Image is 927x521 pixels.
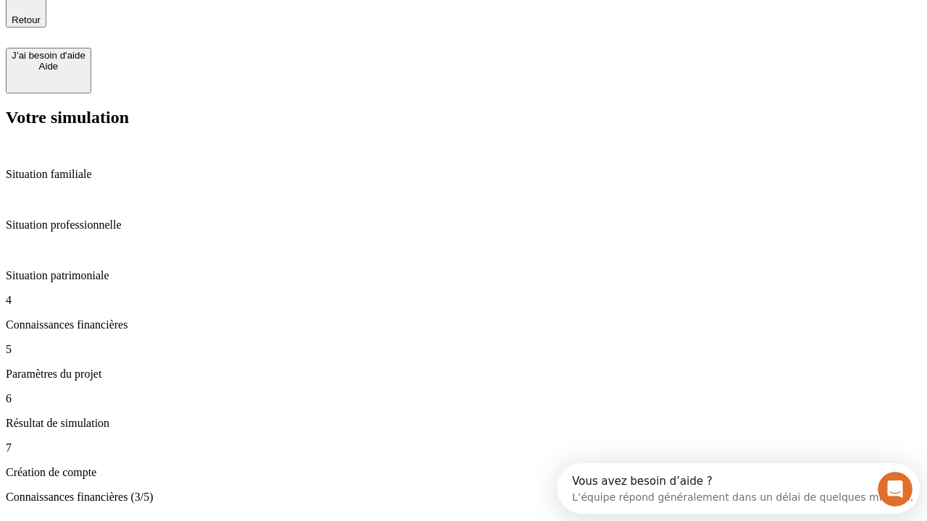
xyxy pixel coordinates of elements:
div: Aide [12,61,85,72]
p: Situation familiale [6,168,921,181]
p: Création de compte [6,466,921,479]
div: J’ai besoin d'aide [12,50,85,61]
div: L’équipe répond généralement dans un délai de quelques minutes. [15,24,356,39]
span: Retour [12,14,41,25]
iframe: Intercom live chat [878,472,913,507]
div: Vous avez besoin d’aide ? [15,12,356,24]
p: Connaissances financières [6,318,921,331]
p: 6 [6,392,921,405]
p: 5 [6,343,921,356]
iframe: Intercom live chat discovery launcher [557,463,920,514]
p: Résultat de simulation [6,417,921,430]
h2: Votre simulation [6,108,921,127]
p: 4 [6,294,921,307]
p: Connaissances financières (3/5) [6,491,921,504]
p: Paramètres du projet [6,368,921,381]
button: J’ai besoin d'aideAide [6,48,91,93]
p: Situation patrimoniale [6,269,921,282]
p: Situation professionnelle [6,219,921,232]
div: Ouvrir le Messenger Intercom [6,6,399,46]
p: 7 [6,441,921,454]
